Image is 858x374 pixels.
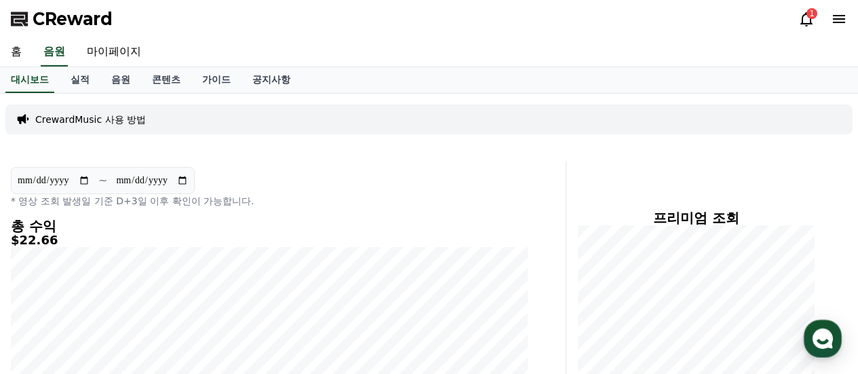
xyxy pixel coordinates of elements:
[76,38,152,67] a: 마이페이지
[11,8,113,30] a: CReward
[5,67,54,93] a: 대시보드
[41,38,68,67] a: 음원
[35,113,146,126] a: CrewardMusic 사용 방법
[191,67,241,93] a: 가이드
[11,194,528,208] p: * 영상 조회 발생일 기준 D+3일 이후 확인이 가능합니다.
[100,67,141,93] a: 음원
[11,219,528,233] h4: 총 수익
[577,210,815,225] h4: 프리미엄 조회
[33,8,113,30] span: CReward
[11,233,528,247] h5: $22.66
[241,67,301,93] a: 공지사항
[141,67,191,93] a: 콘텐츠
[98,172,107,189] p: ~
[806,8,817,19] div: 1
[798,11,815,27] a: 1
[60,67,100,93] a: 실적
